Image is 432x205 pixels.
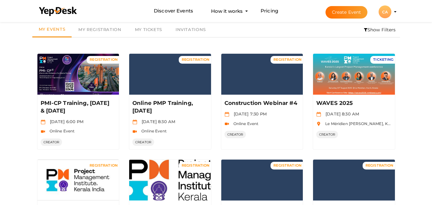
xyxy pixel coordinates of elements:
img: video-icon.svg [41,129,45,134]
img: video-icon.svg [132,129,137,134]
p: Construction Webinar #4 [224,99,298,107]
p: WAVES 2025 [316,99,390,107]
span: My Events [39,27,66,32]
li: Show Filters [360,22,400,37]
a: Pricing [261,5,278,17]
button: Create Event [326,6,368,19]
img: calendar.svg [224,112,229,117]
span: My Registration [78,27,121,32]
span: CREATOR [132,138,154,146]
div: CA [379,5,391,18]
span: My Tickets [135,27,162,32]
profile-pic: CA [379,10,391,14]
img: calendar.svg [132,120,137,124]
span: Online Event [230,121,259,126]
span: [DATE] 8:30 AM [138,119,175,124]
p: PMI-CP Training, [DATE] & [DATE] [41,99,114,115]
img: calendar.svg [41,120,45,124]
span: CREATOR [41,138,62,146]
button: How it works [209,5,245,17]
p: Online PMP Training, [DATE] [132,99,206,115]
a: Discover Events [154,5,193,17]
a: My Events [32,22,72,37]
img: video-icon.svg [224,122,229,126]
span: [DATE] 8:30 AM [322,111,359,116]
img: calendar.svg [316,112,321,117]
button: CA [377,5,393,19]
a: Invitations [169,22,213,37]
span: [DATE] 7:30 PM [231,111,267,116]
a: My Tickets [128,22,169,37]
span: Online Event [46,129,75,133]
a: My Registration [72,22,128,37]
span: Online Event [138,129,167,133]
span: CREATOR [316,131,338,138]
span: Invitations [176,27,206,32]
img: location.svg [316,122,321,126]
span: CREATOR [224,131,246,138]
span: [DATE] 6:00 PM [47,119,84,124]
